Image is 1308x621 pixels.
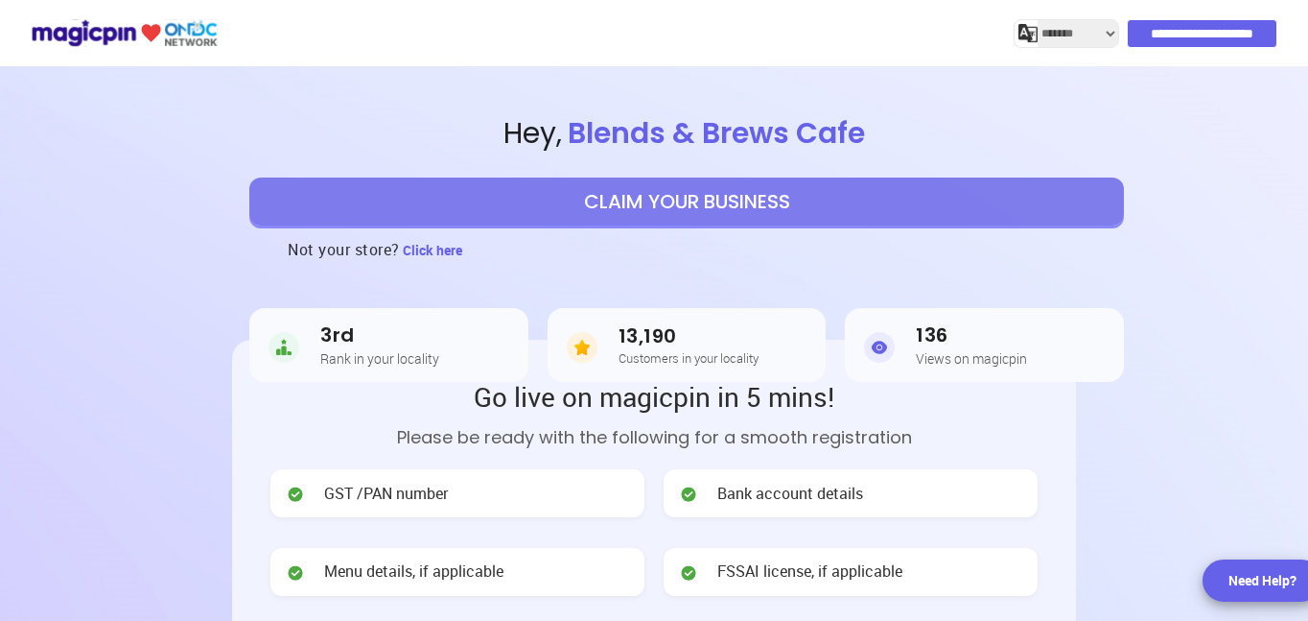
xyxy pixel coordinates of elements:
[288,226,400,274] h3: Not your store?
[562,112,871,154] span: Blends & Brews Cafe
[1018,24,1038,43] img: j2MGCQAAAABJRU5ErkJggg==
[286,485,305,504] img: check
[864,328,895,367] img: Views
[270,378,1038,415] h2: Go live on magicpin in 5 mins!
[717,483,863,505] span: Bank account details
[916,324,1027,346] h3: 136
[679,563,698,583] img: check
[269,328,299,367] img: Rank
[916,351,1027,366] h5: Views on magicpin
[249,178,1124,226] button: CLAIM YOUR BUSINESS
[567,328,597,367] img: Customers
[320,351,439,366] h5: Rank in your locality
[65,113,1308,155] span: Hey ,
[320,324,439,346] h3: 3rd
[619,325,759,347] h3: 13,190
[31,16,218,50] img: ondc-logo-new-small.8a59708e.svg
[286,563,305,583] img: check
[324,561,503,583] span: Menu details, if applicable
[270,424,1038,450] p: Please be ready with the following for a smooth registration
[679,485,698,504] img: check
[1228,571,1296,590] div: Need Help?
[717,561,902,583] span: FSSAI license, if applicable
[619,351,759,365] h5: Customers in your locality
[324,483,448,505] span: GST /PAN number
[403,241,462,259] span: Click here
